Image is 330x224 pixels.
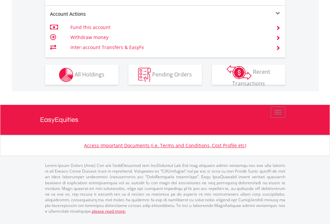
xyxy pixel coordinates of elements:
[152,70,192,78] span: Pending Orders
[84,142,246,149] a: Access Important Documents (i.e. Terms and Conditions, Cost Profile etc)
[70,22,268,32] td: Fund this account
[40,105,290,135] a: EasyEquities
[70,42,268,52] td: Inter-account Transfers & EasyFx
[128,65,202,85] button: Pending Orders
[45,11,165,17] div: Account Actions
[212,65,285,85] button: Recent Transactions
[227,65,252,80] img: transactions-zar-wht.png
[45,163,285,214] p: Lorem Ipsum Dolors (Ame) Con a/e SeddOeiusmod tem InciDiduntut Lab Etd mag aliquaen admin veniamq...
[75,70,104,78] span: All Holdings
[138,68,151,82] img: pending_instructions-wht.png
[92,208,126,214] a: please read more:
[45,65,118,85] button: All Holdings
[59,68,73,82] img: holdings-wht.png
[70,32,268,42] td: Withdraw money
